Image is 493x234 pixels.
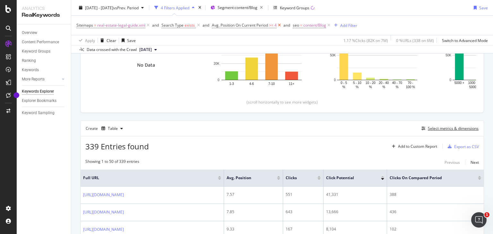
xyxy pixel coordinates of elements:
[22,110,55,116] div: Keyword Sampling
[471,159,479,166] button: Next
[218,5,257,10] span: Segment: content/Blog
[22,48,66,55] a: Keyword Groups
[185,22,195,28] span: exists
[396,38,434,43] div: 0 % URLs ( 338 on 6M )
[445,160,460,165] div: Previous
[22,97,56,104] div: Explorer Bookmarks
[22,39,66,46] a: Content Performance
[22,88,54,95] div: Keywords Explorer
[76,35,95,46] button: Apply
[227,175,267,181] span: Avg. Position
[22,67,39,73] div: Keywords
[22,39,59,46] div: Content Performance
[152,3,197,13] button: 4 Filters Applied
[107,38,116,43] div: Clear
[83,226,124,233] a: [URL][DOMAIN_NAME]
[468,81,477,85] text: 1000 -
[22,97,66,104] a: Explorer Bookmarks
[218,78,220,82] text: 0
[83,175,208,181] span: Full URL
[229,82,234,86] text: 1-3
[293,22,299,28] span: seo
[85,159,139,166] div: Showing 1 to 50 of 339 entries
[283,22,290,28] div: and
[212,22,268,28] span: Avg. Position On Current Period
[22,5,66,12] div: Analytics
[366,81,376,85] text: 10 - 20
[83,209,124,215] a: [URL][DOMAIN_NAME]
[22,76,45,83] div: More Reports
[342,85,345,89] text: %
[127,38,136,43] div: Save
[85,38,95,43] div: Apply
[379,81,389,85] text: 20 - 40
[269,22,273,28] span: >=
[22,67,66,73] a: Keywords
[85,5,113,10] span: [DATE] - [DATE]
[469,85,477,89] text: 5000
[85,141,149,152] span: 339 Entries found
[137,46,160,54] button: [DATE]
[392,81,402,85] text: 40 - 70
[22,29,37,36] div: Overview
[108,127,118,130] div: Table
[139,47,152,53] span: 2025 Jul. 7th
[22,57,36,64] div: Ranking
[439,35,488,46] button: Switch to Advanced Mode
[332,21,357,29] button: Add Filter
[208,3,265,13] button: Segment:content/Blog
[454,81,464,85] text: 5000 +
[445,141,479,152] button: Export as CSV
[22,48,50,55] div: Keyword Groups
[268,82,275,86] text: 7-10
[286,175,308,181] span: Clicks
[22,29,66,36] a: Overview
[326,175,371,181] span: Click Potential
[327,27,427,89] div: A chart.
[479,5,488,10] div: Save
[340,22,357,28] div: Add Filter
[83,192,124,198] a: [URL][DOMAIN_NAME]
[326,192,384,197] div: 41,331
[484,212,489,217] span: 1
[249,82,254,86] text: 4-6
[271,3,317,13] button: Keyword Groups
[428,126,479,131] div: Select metrics & dimensions
[212,27,312,89] svg: A chart.
[382,85,385,89] text: %
[286,209,321,215] div: 643
[98,35,116,46] button: Clear
[334,78,336,82] text: 0
[369,85,372,89] text: %
[300,22,302,28] span: =
[99,123,125,134] button: Table
[86,123,125,134] div: Create
[22,110,66,116] a: Keyword Sampling
[97,21,145,30] span: real-estate-legal-guide.xml
[227,209,280,215] div: 7.85
[326,209,384,215] div: 13,666
[113,5,139,10] span: vs Prev. Period
[471,160,479,165] div: Next
[13,92,19,98] div: Tooltip anchor
[76,22,93,28] span: Sitemaps
[449,78,451,82] text: 0
[398,145,437,148] div: Add to Custom Report
[22,12,66,19] div: RealKeywords
[286,192,321,197] div: 551
[161,5,189,10] div: 4 Filters Applied
[390,209,481,215] div: 436
[94,22,96,28] span: =
[445,54,451,57] text: 50K
[22,88,66,95] a: Keywords Explorer
[22,57,66,64] a: Ranking
[343,38,388,43] div: 1.17 % Clicks ( 82K on 7M )
[152,22,159,28] div: and
[471,3,488,13] button: Save
[396,85,399,89] text: %
[445,159,460,166] button: Previous
[76,3,146,13] button: [DATE] - [DATE]vsPrev. Period
[289,82,294,86] text: 11+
